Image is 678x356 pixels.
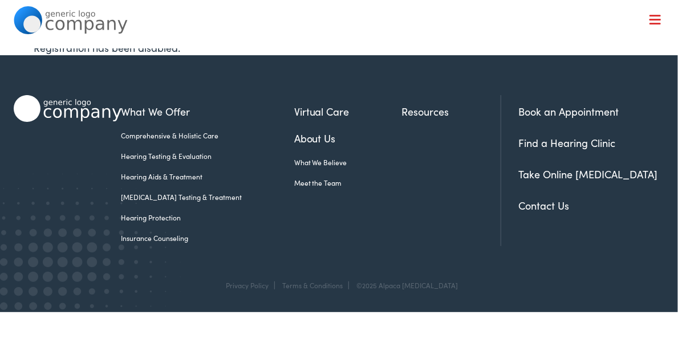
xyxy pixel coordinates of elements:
[121,212,294,223] a: Hearing Protection
[121,151,294,161] a: Hearing Testing & Evaluation
[121,171,294,182] a: Hearing Aids & Treatment
[14,95,121,122] img: Alpaca Audiology
[121,104,294,119] a: What We Offer
[518,198,569,212] a: Contact Us
[518,104,619,118] a: Book an Appointment
[282,280,343,290] a: Terms & Conditions
[121,233,294,243] a: Insurance Counseling
[22,46,664,81] a: What We Offer
[294,178,401,188] a: Meet the Team
[294,130,401,146] a: About Us
[351,281,458,289] div: ©2025 Alpaca [MEDICAL_DATA]
[121,130,294,141] a: Comprehensive & Holistic Care
[294,104,401,119] a: Virtual Care
[518,136,615,150] a: Find a Hearing Clinic
[121,192,294,202] a: [MEDICAL_DATA] Testing & Treatment
[226,280,269,290] a: Privacy Policy
[401,104,501,119] a: Resources
[518,167,657,181] a: Take Online [MEDICAL_DATA]
[294,157,401,167] a: What We Believe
